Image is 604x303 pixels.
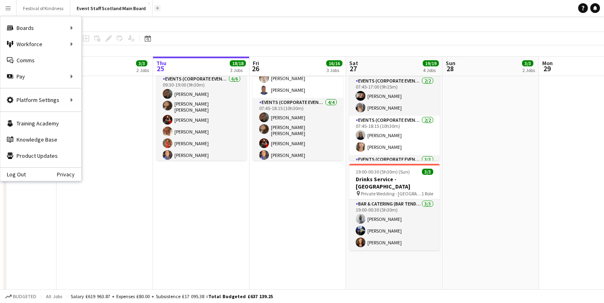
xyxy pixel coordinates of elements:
span: Fri [253,59,259,67]
div: 4 Jobs [423,67,438,73]
a: Comms [0,52,81,68]
span: 28 [445,64,455,73]
div: 2 Jobs [522,67,535,73]
span: 1 Role [422,191,433,197]
app-job-card: 07:45-18:15 (10h30m)13/13EUSOBI - Corporate Hosts/Hostesses EUSOBI - P&J Live4 RolesEvents (Corpo... [349,41,440,161]
span: 19/19 [423,60,439,66]
span: 3/3 [522,60,533,66]
span: All jobs [44,293,64,299]
div: 2 Jobs [136,67,149,73]
span: 25 [155,64,166,73]
span: Thu [156,59,166,67]
span: 16/16 [326,60,342,66]
span: 18/18 [230,60,246,66]
span: 3/3 [136,60,147,66]
div: 3 Jobs [327,67,342,73]
app-job-card: 07:30-19:00 (11h30m)15/15EUSOBI - Corporate Hosts/Hostesses EUSOBI - P&J Live5 RolesEvents (Corpo... [156,41,247,161]
span: Budgeted [13,294,36,299]
div: Pay [0,68,81,85]
div: Platform Settings [0,92,81,108]
app-card-role: Events (Corporate Event Staff)3/3 [349,155,440,208]
span: Sun [446,59,455,67]
app-card-role: Events (Corporate Event Staff)4/407:45-18:15 (10h30m)[PERSON_NAME][PERSON_NAME] [PERSON_NAME][PER... [253,98,343,163]
app-card-role: Events (Corporate Event Staff)6/609:30-19:00 (9h30m)[PERSON_NAME][PERSON_NAME] [PERSON_NAME][PERS... [156,74,247,163]
a: Knowledge Base [0,131,81,148]
a: Privacy [57,171,81,178]
span: Mon [542,59,553,67]
button: Festival of Kindness [17,0,70,16]
app-card-role: Bar & Catering (Bar Tender)3/319:00-00:30 (5h30m)[PERSON_NAME][PERSON_NAME][PERSON_NAME] [349,199,440,250]
app-card-role: Events (Corporate Event Staff)2/207:45-17:00 (9h15m)[PERSON_NAME][PERSON_NAME] [349,76,440,116]
span: 26 [252,64,259,73]
div: Boards [0,20,81,36]
span: 19:00-00:30 (5h30m) (Sun) [356,169,410,175]
span: Private Wedding - [GEOGRAPHIC_DATA] [361,191,422,197]
app-card-role: Events (Corporate Event Staff)2/207:45-18:15 (10h30m)[PERSON_NAME][PERSON_NAME] [349,116,440,155]
a: Product Updates [0,148,81,164]
div: 3 Jobs [230,67,245,73]
button: Budgeted [4,292,38,301]
span: 27 [348,64,358,73]
h3: Drinks Service - [GEOGRAPHIC_DATA] [349,176,440,190]
span: 3/3 [422,169,433,175]
span: Sat [349,59,358,67]
a: Training Academy [0,115,81,131]
app-job-card: 19:00-00:30 (5h30m) (Sun)3/3Drinks Service - [GEOGRAPHIC_DATA] Private Wedding - [GEOGRAPHIC_DATA... [349,164,440,250]
button: Event Staff Scotland Main Board [70,0,153,16]
span: 29 [541,64,553,73]
span: Total Budgeted £637 139.25 [208,293,273,299]
a: Log Out [0,171,26,178]
div: Workforce [0,36,81,52]
app-job-card: 07:45-18:15 (10h30m)13/13EUSOBI - Corporate Hosts/Hostesses EUSOBI - P&J Live5 Roles[PERSON_NAME]... [253,41,343,161]
div: Salary £619 963.87 + Expenses £80.00 + Subsistence £17 095.38 = [71,293,273,299]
